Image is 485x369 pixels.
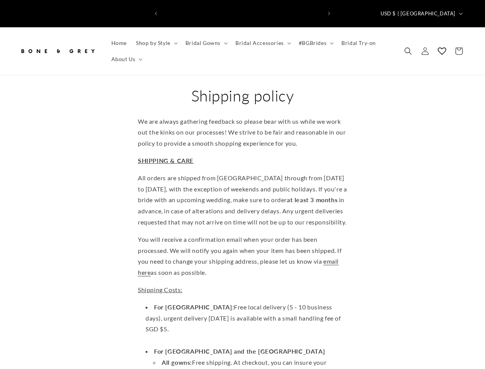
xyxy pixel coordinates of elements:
summary: Shop by Style [131,35,181,51]
span: Shipping Costs: [138,286,182,293]
summary: Bridal Gowns [181,35,231,51]
strong: For [GEOGRAPHIC_DATA] and the [GEOGRAPHIC_DATA] [154,347,325,355]
span: All orders are shipped from [GEOGRAPHIC_DATA] through from [DATE] to [DATE], with the exception o... [138,174,347,226]
span: SHIPPING & CARE [138,157,194,164]
summary: Bridal Accessories [231,35,294,51]
button: Next announcement [321,6,338,21]
span: USD $ | [GEOGRAPHIC_DATA] [381,10,455,18]
span: We are always gathering feedback so please bear with us while we work out the kinks on our proces... [138,118,346,147]
a: Home [107,35,131,51]
h1: Shipping policy [138,86,347,106]
a: Bridal Try-on [337,35,381,51]
span: #BGBrides [299,40,326,47]
span: About Us [111,56,136,63]
li: Free local delivery (5 - 10 business days), urgent delivery [DATE] is available with a small hand... [146,302,347,346]
a: Bone and Grey Bridal [17,40,99,62]
summary: #BGBrides [294,35,337,51]
strong: For [GEOGRAPHIC_DATA]: [154,303,234,311]
button: Previous announcement [147,6,164,21]
summary: About Us [107,51,146,67]
span: Bridal Gowns [185,40,220,47]
span: Shop by Style [136,40,170,47]
strong: All gowns: [162,359,192,366]
span: Home [111,40,127,47]
button: USD $ | [GEOGRAPHIC_DATA] [376,6,466,21]
img: Bone and Grey Bridal [19,43,96,60]
span: Bridal Accessories [235,40,284,47]
span: Bridal Try-on [341,40,376,47]
span: You will receive a confirmation email when your order has been processed. We will notify you agai... [138,236,342,276]
summary: Search [400,43,417,60]
strong: at least 3 months [287,196,338,203]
